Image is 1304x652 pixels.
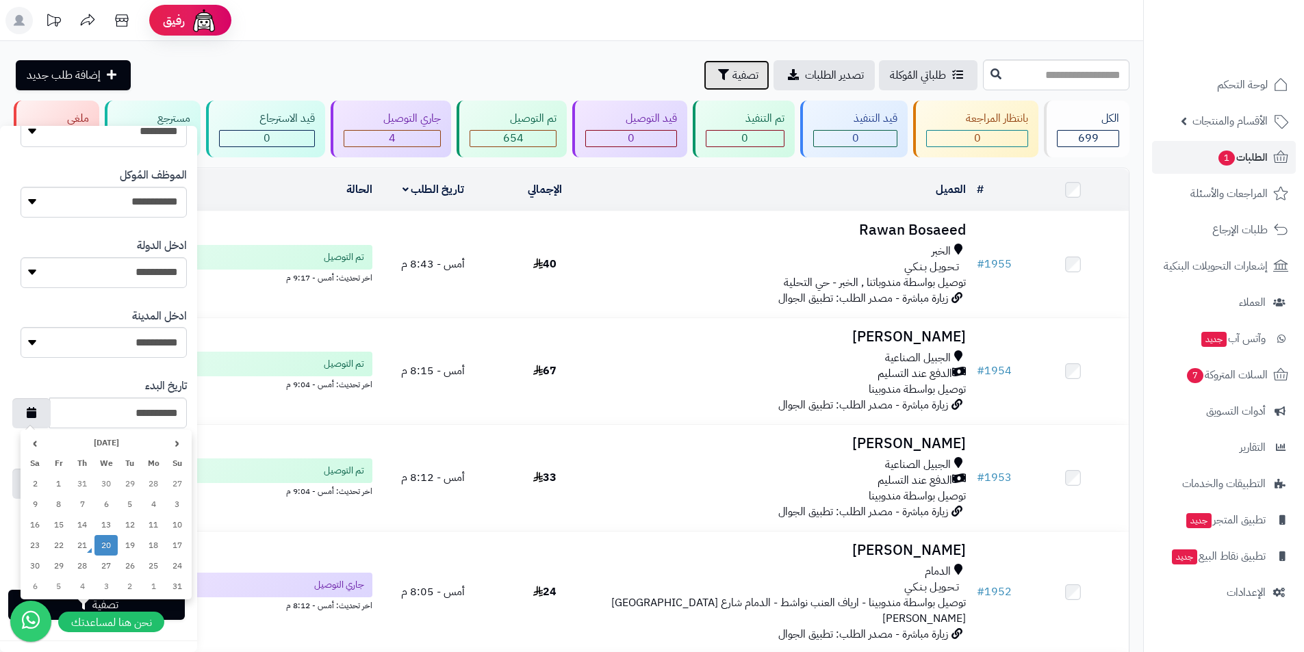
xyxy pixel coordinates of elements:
a: تطبيق نقاط البيعجديد [1152,540,1296,573]
td: 1 [142,576,166,597]
a: تم التنفيذ 0 [690,101,798,157]
a: قيد الاسترجاع 0 [203,101,328,157]
span: المراجعات والأسئلة [1190,184,1268,203]
a: #1954 [977,363,1012,379]
td: 19 [118,535,142,556]
td: 30 [94,473,118,494]
span: الجبيل الصناعية [885,350,951,366]
a: إضافة طلب جديد [16,60,131,90]
td: 25 [142,556,166,576]
div: تم التوصيل [470,111,557,127]
td: 29 [118,473,142,494]
span: إضافة طلب جديد [27,67,101,83]
a: السلات المتروكة7 [1152,358,1296,391]
th: Tu [118,453,142,473]
button: تصفية [704,60,769,90]
div: ملغي [27,111,89,127]
span: # [977,363,984,379]
span: الدمام [925,564,951,579]
span: 0 [628,130,635,146]
span: التقارير [1240,438,1266,457]
div: 4 [344,131,441,146]
span: زيارة مباشرة - مصدر الطلب: تطبيق الجوال [778,504,948,520]
a: بانتظار المراجعة 0 [910,101,1042,157]
span: 7 [1187,368,1203,383]
td: 5 [118,494,142,514]
div: تم التنفيذ [706,111,785,127]
a: الكل699 [1041,101,1132,157]
th: We [94,453,118,473]
a: المراجعات والأسئلة [1152,177,1296,210]
td: 9 [23,494,47,514]
span: أمس - 8:15 م [401,363,465,379]
span: توصيل بواسطة مندوباتنا , الخبر - حي التحلية [784,274,966,291]
label: الموظف المُوكل [120,168,187,183]
span: جاري التوصيل [314,578,364,592]
span: وآتس آب [1200,329,1266,348]
td: 3 [94,576,118,597]
a: إشعارات التحويلات البنكية [1152,250,1296,283]
span: 4 [389,130,396,146]
span: أدوات التسويق [1206,402,1266,421]
th: [DATE] [47,432,166,453]
a: لوحة التحكم [1152,68,1296,101]
span: توصيل بواسطة مندوبينا [869,381,966,397]
div: قيد الاسترجاع [219,111,315,127]
td: 31 [165,576,189,597]
span: زيارة مباشرة - مصدر الطلب: تطبيق الجوال [778,397,948,413]
span: # [977,584,984,600]
span: 1 [1218,151,1235,166]
span: طلبات الإرجاع [1212,220,1268,239]
span: # [977,256,984,272]
a: مسترجع 0 [102,101,204,157]
th: Mo [142,453,166,473]
span: أمس - 8:43 م [401,256,465,272]
td: 28 [71,556,94,576]
td: 16 [23,514,47,535]
a: #1955 [977,256,1012,272]
span: 699 [1078,130,1099,146]
a: تحديثات المنصة [36,7,71,38]
td: 28 [142,473,166,494]
span: لوحة التحكم [1217,75,1268,94]
h3: Rawan Bosaeed [606,222,966,238]
span: الدفع عند التسليم [878,366,952,382]
td: 1 [47,473,71,494]
td: 27 [94,556,118,576]
span: 0 [741,130,748,146]
a: قيد التوصيل 0 [570,101,690,157]
td: 22 [47,535,71,556]
div: مسترجع [118,111,191,127]
a: أدوات التسويق [1152,395,1296,428]
td: 31 [71,473,94,494]
span: 40 [533,256,557,272]
span: العملاء [1239,293,1266,312]
span: تم التوصيل [324,357,364,371]
td: 8 [47,494,71,514]
th: Th [71,453,94,473]
span: الإعدادات [1227,583,1266,602]
td: 6 [94,494,118,514]
a: طلباتي المُوكلة [879,60,977,90]
a: تطبيق المتجرجديد [1152,504,1296,536]
span: 24 [533,584,557,600]
div: الكل [1057,111,1119,127]
th: Sa [23,453,47,473]
td: 26 [118,556,142,576]
span: 0 [264,130,270,146]
span: السلات المتروكة [1186,365,1268,384]
th: ‹ [165,432,189,453]
h3: [PERSON_NAME] [606,329,966,345]
td: 21 [71,535,94,556]
div: 0 [586,131,676,146]
td: 4 [71,576,94,597]
a: #1952 [977,584,1012,600]
td: 2 [118,576,142,597]
a: ملغي 41 [11,101,102,157]
span: الخبر [932,244,951,259]
a: وآتس آبجديد [1152,322,1296,355]
a: طلبات الإرجاع [1152,213,1296,246]
div: قيد التوصيل [585,111,677,127]
div: قيد التنفيذ [813,111,897,127]
div: 654 [470,131,556,146]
